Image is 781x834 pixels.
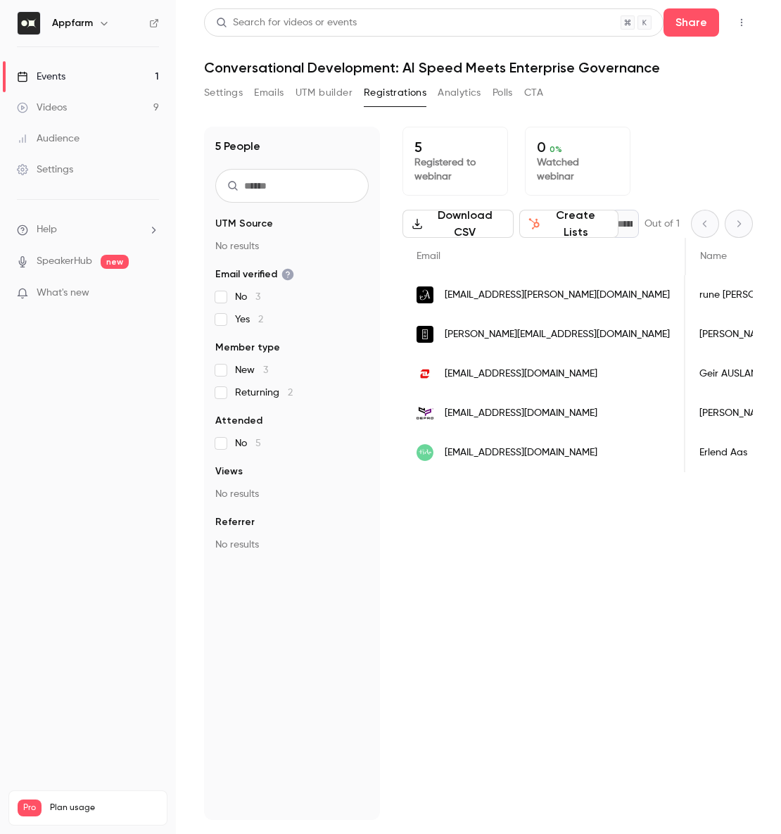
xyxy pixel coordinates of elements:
[215,538,369,552] p: No results
[235,436,261,450] span: No
[445,446,597,460] span: [EMAIL_ADDRESS][DOMAIN_NAME]
[17,70,65,84] div: Events
[519,210,618,238] button: Create Lists
[18,800,42,816] span: Pro
[537,139,618,156] p: 0
[414,139,496,156] p: 5
[204,82,243,104] button: Settings
[235,386,293,400] span: Returning
[288,388,293,398] span: 2
[204,59,753,76] h1: Conversational Development: AI Speed Meets Enterprise Governance
[17,101,67,115] div: Videos
[235,363,268,377] span: New
[37,286,89,301] span: What's new
[445,406,597,421] span: [EMAIL_ADDRESS][DOMAIN_NAME]
[417,365,433,382] img: elkem.no
[101,255,129,269] span: new
[438,82,481,104] button: Analytics
[37,222,57,237] span: Help
[235,312,263,327] span: Yes
[700,251,727,261] span: Name
[445,327,670,342] span: [PERSON_NAME][EMAIL_ADDRESS][DOMAIN_NAME]
[142,287,159,300] iframe: Noticeable Trigger
[254,82,284,104] button: Emails
[663,8,719,37] button: Share
[550,144,562,154] span: 0 %
[215,487,369,501] p: No results
[296,82,353,104] button: UTM builder
[417,326,433,343] img: regnskapnorge.no
[215,217,369,552] section: facet-groups
[402,210,514,238] button: Download CSV
[524,82,543,104] button: CTA
[417,286,433,303] img: aschehoug.no
[215,239,369,253] p: No results
[235,290,260,304] span: No
[493,82,513,104] button: Polls
[215,267,294,282] span: Email verified
[215,515,255,529] span: Referrer
[414,156,496,184] p: Registered to webinar
[537,156,618,184] p: Watched webinar
[17,132,80,146] div: Audience
[255,292,260,302] span: 3
[215,341,280,355] span: Member type
[255,438,261,448] span: 5
[417,251,440,261] span: Email
[417,444,433,461] img: tide.no
[52,16,93,30] h6: Appfarm
[50,802,158,814] span: Plan usage
[215,217,273,231] span: UTM Source
[215,138,260,155] h1: 5 People
[37,254,92,269] a: SpeakerHub
[445,288,670,303] span: [EMAIL_ADDRESS][PERSON_NAME][DOMAIN_NAME]
[445,367,597,381] span: [EMAIL_ADDRESS][DOMAIN_NAME]
[17,222,159,237] li: help-dropdown-opener
[263,365,268,375] span: 3
[364,82,426,104] button: Registrations
[18,12,40,34] img: Appfarm
[17,163,73,177] div: Settings
[215,465,243,479] span: Views
[417,405,433,422] img: depro.no
[215,414,262,428] span: Attended
[645,217,680,231] p: Out of 1
[258,315,263,324] span: 2
[216,15,357,30] div: Search for videos or events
